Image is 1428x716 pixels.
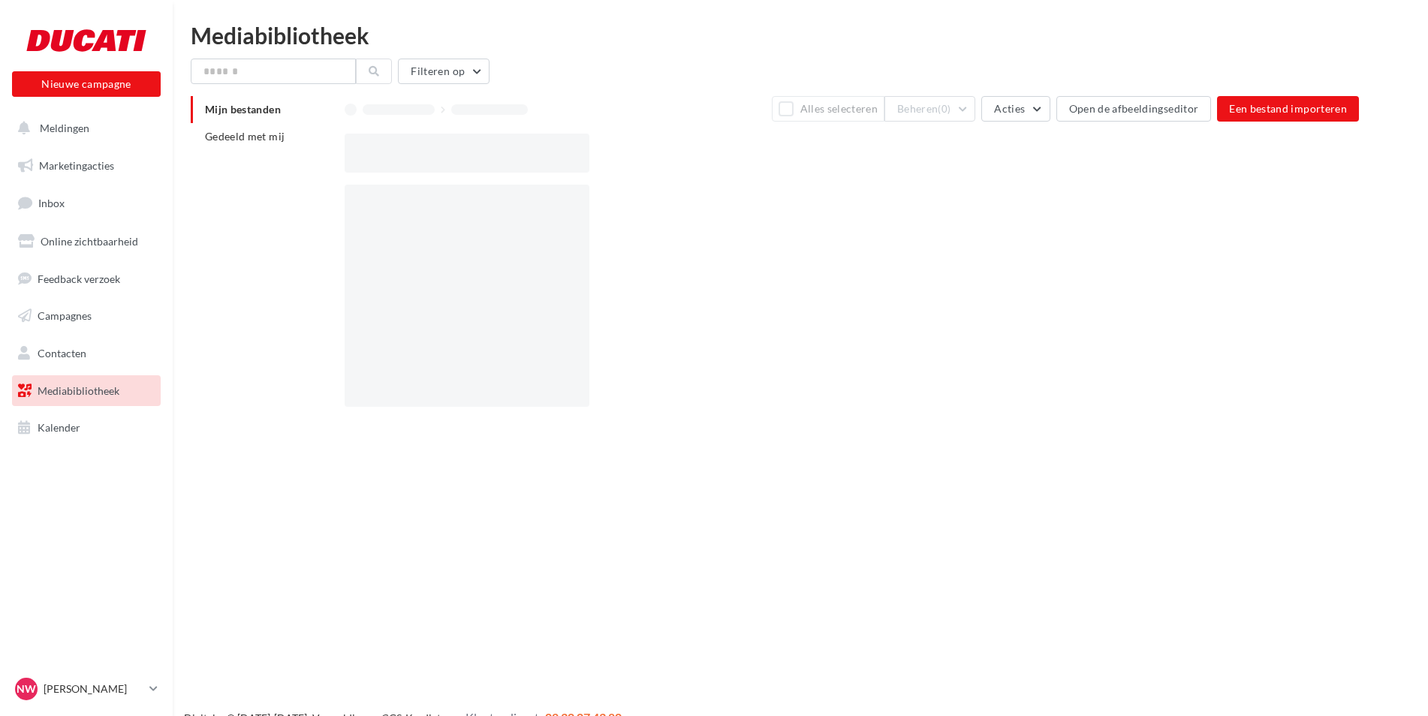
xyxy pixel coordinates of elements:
[9,187,164,219] a: Inbox
[1217,96,1359,122] button: Een bestand importeren
[38,384,119,397] span: Mediabibliotheek
[9,375,164,407] a: Mediabibliotheek
[40,122,89,134] span: Meldingen
[994,102,1025,115] span: Acties
[38,272,120,284] span: Feedback verzoek
[9,300,164,332] a: Campagnes
[12,675,161,703] a: NW [PERSON_NAME]
[38,309,92,322] span: Campagnes
[12,71,161,97] button: Nieuwe campagne
[981,96,1050,122] button: Acties
[9,150,164,182] a: Marketingacties
[41,235,138,248] span: Online zichtbaarheid
[191,24,1410,47] div: Mediabibliotheek
[9,113,158,144] button: Meldingen
[398,59,490,84] button: Filteren op
[1229,102,1347,115] span: Een bestand importeren
[1056,96,1212,122] button: Open de afbeeldingseditor
[38,347,86,360] span: Contacten
[205,130,285,143] span: Gedeeld met mij
[205,103,281,116] span: Mijn bestanden
[17,681,36,696] span: NW
[44,681,143,696] p: [PERSON_NAME]
[38,197,65,209] span: Inbox
[772,96,884,122] button: Alles selecteren
[39,159,114,172] span: Marketingacties
[9,226,164,257] a: Online zichtbaarheid
[9,263,164,295] a: Feedback verzoek
[38,421,80,434] span: Kalender
[884,96,975,122] button: Beheren(0)
[9,338,164,369] a: Contacten
[9,412,164,444] a: Kalender
[938,103,950,115] span: (0)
